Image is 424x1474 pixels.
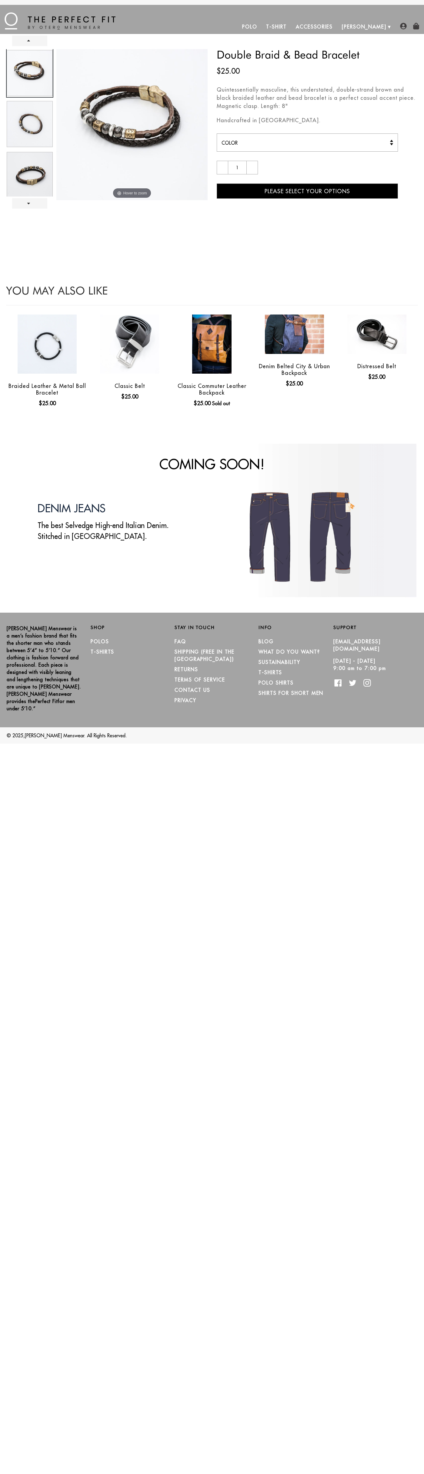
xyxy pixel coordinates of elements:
a: TERMS OF SERVICE [175,677,225,683]
h3: DENIM JEANS [38,503,178,514]
a: Polos [91,638,109,644]
a: SHIPPING (Free in the [GEOGRAPHIC_DATA]) [175,649,235,662]
a: Polo [238,19,262,34]
a: Sustainability [259,659,300,665]
p: Handcrafted in [GEOGRAPHIC_DATA]. [217,116,418,124]
img: Layer_31_1024x1024.png [211,444,417,598]
a: Classic Commuter Leather Backpack [178,382,246,396]
a: Classic Belt [115,382,145,389]
p: © 2025, . All Rights Reserved. [7,732,417,739]
a: [PERSON_NAME] [337,19,391,34]
h2: Shop [91,625,165,630]
a: otero menswear distressed leather belt [337,315,416,354]
h2: Stay in Touch [175,625,249,630]
img: leather backpack [192,315,232,374]
p: [DATE] - [DATE] 9:00 am to 7:00 pm [333,657,408,672]
a: What Do You Want? [259,649,320,655]
img: braided bead bracelet [7,101,52,147]
ins: $25.00 [121,392,138,401]
p: The best Selvedge High-end Italian Denim. Stitched in [GEOGRAPHIC_DATA]. [38,520,178,542]
strong: Perfect Fit [35,698,58,704]
img: double braided leather bead bracelet [7,50,52,96]
a: T-Shirts [91,649,114,655]
img: braided bead magnetic bracelet [7,152,52,198]
img: otero menswear classic black leather belt [100,315,159,374]
a: braided bead bracelet [6,99,53,149]
a: Polo Shirts [259,680,294,686]
a: Accessories [291,19,337,34]
a: Denim Belted City & Urban Backpack [259,363,330,376]
img: black braided leather bracelet [18,315,77,374]
img: otero menswear distressed leather belt [347,315,406,354]
img: The Perfect Fit - by Otero Menswear - Logo [5,12,115,29]
a: T-Shirt [262,19,291,34]
a: double braided leather bead bracelet [6,49,53,98]
h2: Support [333,625,417,630]
a: FAQ [175,638,186,644]
h2: You May Also like [6,285,418,296]
span: Please Select Your Options [265,188,350,195]
a: PRIVACY [175,697,196,703]
a: Braided Leather & Metal Ball Bracelet [8,382,86,396]
a: Shirts for Short Men [259,690,323,696]
a: CONTACT US [175,687,210,693]
img: stylish urban backpack [265,315,324,354]
a: Next [12,198,47,209]
p: [PERSON_NAME] Menswear is a men’s fashion brand that fits the shorter man who stands between 5’4”... [7,625,82,712]
a: Prev [12,35,47,46]
h3: Double Braid & Bead Bracelet [217,49,418,60]
ins: $25.00 [286,379,303,388]
span: Sold out [212,400,230,406]
a: otero menswear classic black leather belt [90,315,169,374]
p: Quintessentially masculine, this understated, double-strand brown and black braided leather and b... [217,86,418,110]
h2: Info [259,625,333,630]
a: leather backpack [172,315,252,374]
ins: $25.00 [39,399,56,407]
a: Blog [259,638,274,644]
button: Please Select Your Options [217,183,398,199]
a: T-Shirts [259,669,282,675]
ins: $25.00 [217,66,240,76]
img: double braided leather bead bracelet [56,49,207,200]
h1: Coming Soon! [6,456,418,472]
a: Distressed Belt [357,363,396,370]
a: RETURNS [175,666,198,672]
img: shopping-bag-icon.png [413,23,419,29]
a: [EMAIL_ADDRESS][DOMAIN_NAME] [333,638,381,652]
img: user-account-icon.png [400,23,407,29]
ins: $25.00 [194,399,211,407]
a: braided bead magnetic bracelet [6,150,53,200]
a: black braided leather bracelet [8,315,87,374]
a: stylish urban backpack [255,315,334,354]
a: [PERSON_NAME] Menswear [25,732,84,739]
ins: $25.00 [368,373,385,381]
